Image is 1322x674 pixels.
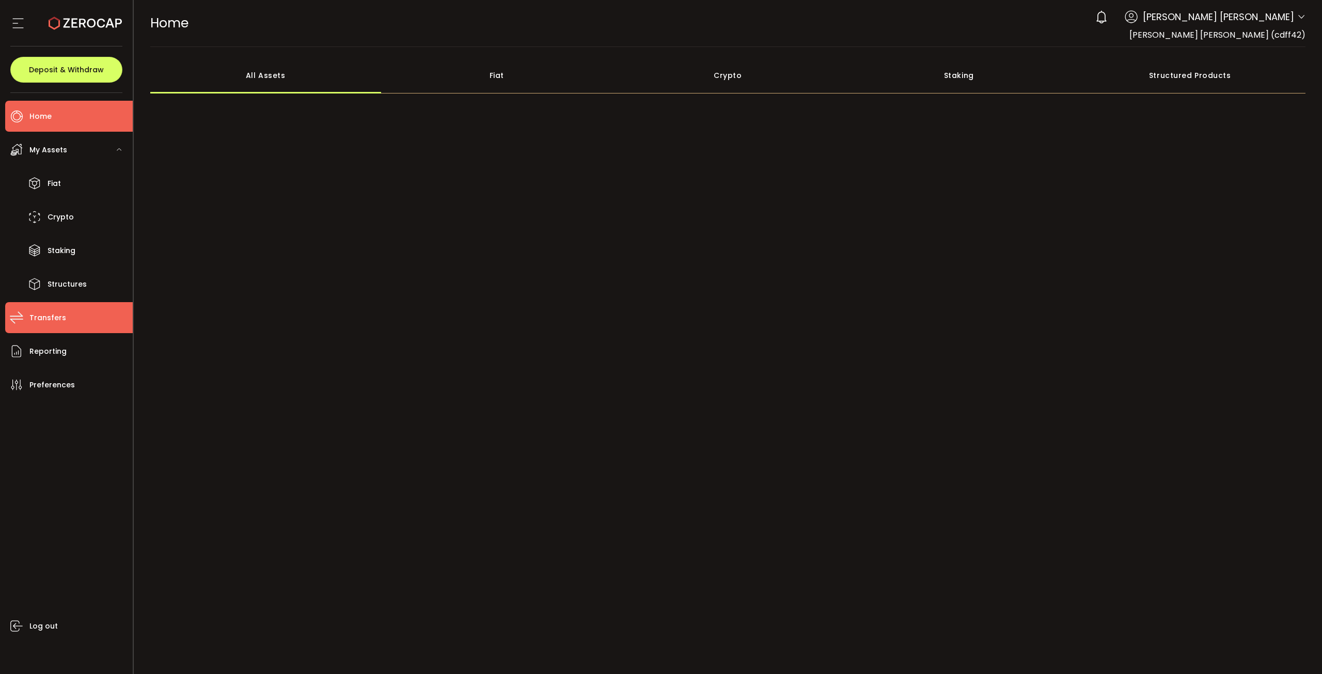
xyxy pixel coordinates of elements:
[1143,10,1294,24] span: [PERSON_NAME] [PERSON_NAME]
[381,57,612,93] div: Fiat
[843,57,1075,93] div: Staking
[29,344,67,359] span: Reporting
[48,277,87,292] span: Structures
[1075,57,1306,93] div: Structured Products
[150,57,382,93] div: All Assets
[48,176,61,191] span: Fiat
[48,210,74,225] span: Crypto
[29,619,58,634] span: Log out
[10,57,122,83] button: Deposit & Withdraw
[29,143,67,158] span: My Assets
[29,310,66,325] span: Transfers
[150,14,188,32] span: Home
[48,243,75,258] span: Staking
[612,57,844,93] div: Crypto
[29,66,104,73] span: Deposit & Withdraw
[29,109,52,124] span: Home
[1129,29,1305,41] span: [PERSON_NAME] [PERSON_NAME] (cdff42)
[29,378,75,393] span: Preferences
